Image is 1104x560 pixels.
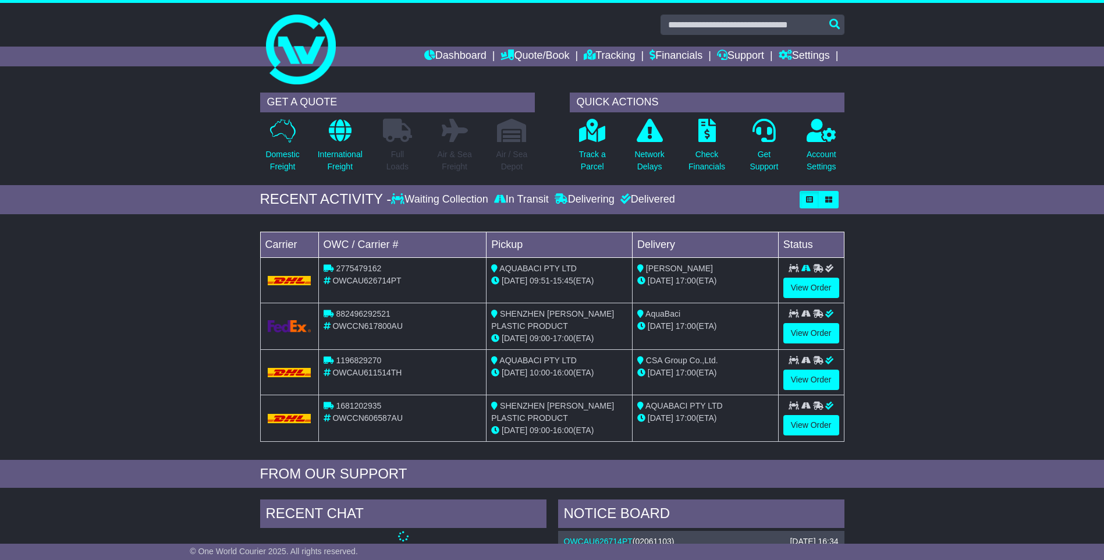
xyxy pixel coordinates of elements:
span: 09:00 [530,426,550,435]
span: SHENZHEN [PERSON_NAME] PLASTIC PRODUCT [491,309,614,331]
a: CheckFinancials [688,118,726,179]
span: [DATE] [648,413,673,423]
span: 17:00 [676,413,696,423]
p: International Freight [318,148,363,173]
div: ( ) [564,537,839,547]
span: [DATE] [648,368,673,377]
div: In Transit [491,193,552,206]
div: RECENT ACTIVITY - [260,191,392,208]
a: Financials [649,47,702,66]
div: - (ETA) [491,332,627,345]
img: DHL.png [268,276,311,285]
span: 16:00 [553,426,573,435]
span: [DATE] [502,276,527,285]
span: 17:00 [676,276,696,285]
a: Settings [779,47,830,66]
span: OWCAU626714PT [332,276,401,285]
div: Delivered [617,193,675,206]
span: OWCCN617800AU [332,321,403,331]
p: Domestic Freight [265,148,299,173]
span: AQUABACI PTY LTD [499,264,577,273]
div: - (ETA) [491,367,627,379]
div: Delivering [552,193,617,206]
a: View Order [783,323,839,343]
div: NOTICE BOARD [558,499,844,531]
a: View Order [783,278,839,298]
div: GET A QUOTE [260,93,535,112]
a: OWCAU626714PT [564,537,633,546]
td: Carrier [260,232,318,257]
span: AquaBaci [645,309,680,318]
p: Air / Sea Depot [496,148,528,173]
a: View Order [783,415,839,435]
span: AQUABACI PTY LTD [499,356,577,365]
span: 16:00 [553,368,573,377]
td: Pickup [487,232,633,257]
p: Check Financials [688,148,725,173]
a: DomesticFreight [265,118,300,179]
a: View Order [783,370,839,390]
a: NetworkDelays [634,118,665,179]
span: 1196829270 [336,356,381,365]
span: 2775479162 [336,264,381,273]
p: Account Settings [807,148,836,173]
a: Track aParcel [578,118,606,179]
span: 02061103 [635,537,671,546]
a: Quote/Book [500,47,569,66]
div: (ETA) [637,275,773,287]
span: 1681202935 [336,401,381,410]
p: Air & Sea Freight [438,148,472,173]
p: Track a Parcel [579,148,606,173]
span: AQUABACI PTY LTD [645,401,723,410]
div: QUICK ACTIONS [570,93,844,112]
div: - (ETA) [491,275,627,287]
p: Full Loads [383,148,412,173]
span: SHENZHEN [PERSON_NAME] PLASTIC PRODUCT [491,401,614,423]
a: Tracking [584,47,635,66]
div: (ETA) [637,412,773,424]
span: [DATE] [502,368,527,377]
span: 17:00 [676,321,696,331]
span: CSA Group Co.,Ltd. [646,356,718,365]
div: - (ETA) [491,424,627,437]
div: [DATE] 16:34 [790,537,838,547]
span: [PERSON_NAME] [646,264,713,273]
div: RECENT CHAT [260,499,546,531]
img: GetCarrierServiceLogo [268,320,311,332]
span: 09:00 [530,334,550,343]
span: OWCCN606587AU [332,413,403,423]
span: [DATE] [502,334,527,343]
a: Dashboard [424,47,487,66]
span: 10:00 [530,368,550,377]
td: Delivery [632,232,778,257]
a: GetSupport [749,118,779,179]
span: OWCAU611514TH [332,368,402,377]
img: DHL.png [268,414,311,423]
span: 15:45 [553,276,573,285]
p: Get Support [750,148,778,173]
span: © One World Courier 2025. All rights reserved. [190,547,358,556]
span: [DATE] [648,321,673,331]
a: InternationalFreight [317,118,363,179]
span: 882496292521 [336,309,390,318]
span: [DATE] [502,426,527,435]
img: DHL.png [268,368,311,377]
span: 17:00 [676,368,696,377]
div: (ETA) [637,367,773,379]
div: Waiting Collection [391,193,491,206]
div: FROM OUR SUPPORT [260,466,844,483]
p: Network Delays [634,148,664,173]
span: 09:51 [530,276,550,285]
a: Support [717,47,764,66]
div: (ETA) [637,320,773,332]
a: AccountSettings [806,118,837,179]
span: 17:00 [553,334,573,343]
td: OWC / Carrier # [318,232,487,257]
td: Status [778,232,844,257]
span: [DATE] [648,276,673,285]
